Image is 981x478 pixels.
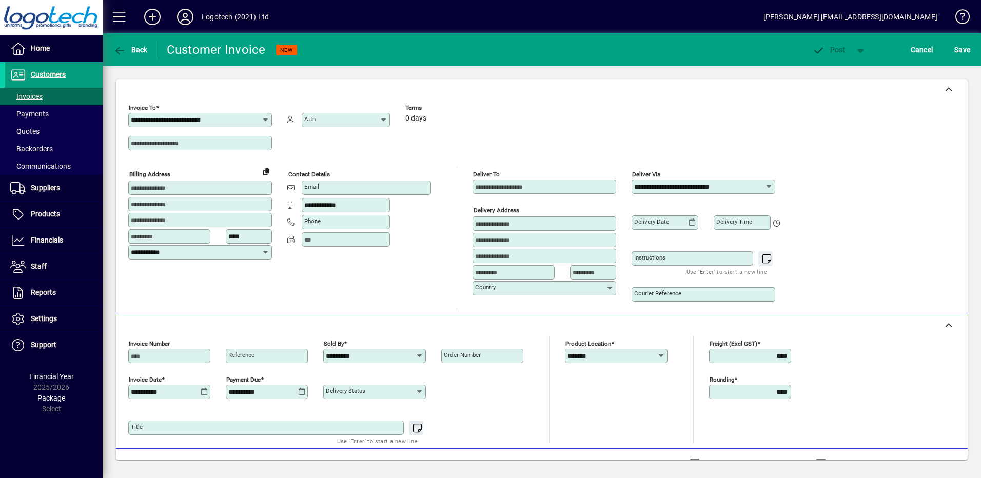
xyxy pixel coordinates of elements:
mat-label: Phone [304,217,321,225]
mat-label: Delivery status [326,387,365,394]
mat-label: Instructions [634,254,665,261]
span: NEW [280,47,293,53]
span: 0 days [405,114,426,123]
button: Product [893,454,945,472]
span: Communications [10,162,71,170]
a: Communications [5,157,103,175]
span: Terms [405,105,467,111]
mat-label: Invoice To [129,104,156,111]
span: Invoices [10,92,43,101]
mat-hint: Use 'Enter' to start a new line [337,435,418,447]
mat-label: Deliver To [473,171,500,178]
span: ost [812,46,846,54]
div: Logotech (2021) Ltd [202,9,269,25]
a: Knowledge Base [948,2,968,35]
mat-label: Attn [304,115,316,123]
span: Settings [31,314,57,323]
mat-label: Sold by [324,340,344,347]
mat-label: Product location [565,340,611,347]
mat-hint: Use 'Enter' to start a new line [686,266,767,277]
span: Staff [31,262,47,270]
button: Save [952,41,973,59]
a: Reports [5,280,103,306]
a: Settings [5,306,103,332]
a: Staff [5,254,103,280]
mat-label: Delivery date [634,218,669,225]
span: Support [31,341,56,349]
mat-label: Email [304,183,319,190]
button: Profile [169,8,202,26]
mat-label: Freight (excl GST) [710,340,757,347]
mat-label: Order number [444,351,481,358]
a: Payments [5,105,103,123]
button: Cancel [908,41,936,59]
span: Backorders [10,145,53,153]
mat-label: Payment due [226,376,261,383]
span: Product [898,455,939,471]
span: Package [37,394,65,402]
span: P [830,46,835,54]
span: Back [113,46,148,54]
mat-label: Deliver via [632,171,660,178]
mat-label: Reference [228,351,254,358]
a: Products [5,202,103,227]
span: Customers [31,70,66,78]
mat-label: Invoice number [129,340,170,347]
a: Financials [5,228,103,253]
a: Support [5,332,103,358]
span: Cancel [911,42,933,58]
span: Payments [10,110,49,118]
mat-label: Courier Reference [634,290,681,297]
a: Suppliers [5,175,103,201]
span: Financials [31,236,63,244]
span: S [954,46,958,54]
a: Invoices [5,88,103,105]
span: Quotes [10,127,40,135]
button: Copy to Delivery address [258,163,274,180]
mat-label: Rounding [710,376,734,383]
button: Post [807,41,851,59]
div: [PERSON_NAME] [EMAIL_ADDRESS][DOMAIN_NAME] [763,9,937,25]
button: Add [136,8,169,26]
app-page-header-button: Back [103,41,159,59]
a: Quotes [5,123,103,140]
div: Customer Invoice [167,42,266,58]
a: Home [5,36,103,62]
label: Show Line Volumes/Weights [702,458,798,468]
button: Product History [611,454,672,472]
mat-label: Invoice date [129,376,162,383]
mat-label: Delivery time [716,218,752,225]
label: Show Cost/Profit [828,458,888,468]
a: Backorders [5,140,103,157]
span: Products [31,210,60,218]
span: Suppliers [31,184,60,192]
span: Home [31,44,50,52]
mat-label: Title [131,423,143,430]
mat-label: Country [475,284,496,291]
span: Product History [615,455,668,471]
button: Back [111,41,150,59]
span: Financial Year [29,372,74,381]
span: ave [954,42,970,58]
span: Reports [31,288,56,296]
